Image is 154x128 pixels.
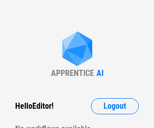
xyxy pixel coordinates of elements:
div: AI [96,68,104,78]
div: Hello Editor ! [15,98,54,114]
span: Logout [104,102,126,110]
img: Apprentice AI [57,31,97,68]
button: Logout [91,98,139,114]
div: APPRENTICE [51,68,94,78]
